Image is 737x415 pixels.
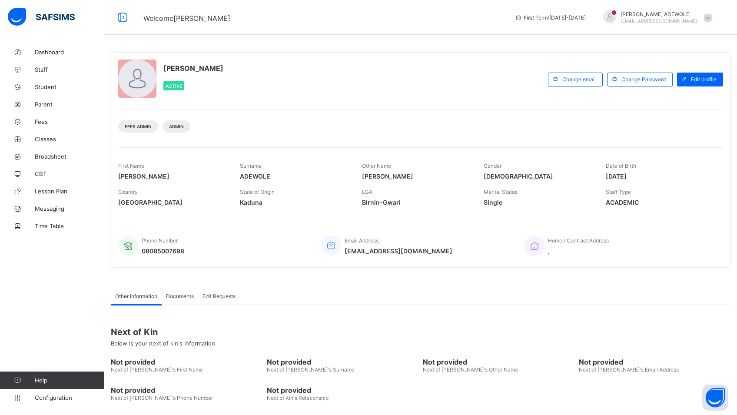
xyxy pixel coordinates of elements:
[515,14,586,21] span: session/term information
[423,358,574,366] span: Not provided
[240,189,275,195] span: State of Origin
[35,394,104,401] span: Configuration
[118,173,227,180] span: [PERSON_NAME]
[579,358,730,366] span: Not provided
[606,173,714,180] span: [DATE]
[621,76,666,83] span: Change Password
[484,199,592,206] span: Single
[169,124,184,129] span: Admin
[362,163,391,169] span: Other Name
[267,395,329,401] span: Next of Kin's Relationship
[118,163,144,169] span: First Name
[423,366,518,373] span: Next of [PERSON_NAME]'s Other Name
[240,173,349,180] span: ADEWOLE
[240,199,349,206] span: Kaduna
[111,366,203,373] span: Next of [PERSON_NAME]'s First Name
[35,83,104,90] span: Student
[267,358,418,366] span: Not provided
[142,237,178,244] span: Phone Number
[484,173,592,180] span: [DEMOGRAPHIC_DATA]
[362,199,471,206] span: Birnin-Gwari
[111,358,262,366] span: Not provided
[606,199,714,206] span: ACADEMIC
[35,153,104,160] span: Broadsheet
[345,247,452,255] span: [EMAIL_ADDRESS][DOMAIN_NAME]
[115,293,157,299] span: Other Information
[606,189,631,195] span: Staff Type
[267,366,355,373] span: Next of [PERSON_NAME]'s Surname
[362,189,372,195] span: LGA
[166,83,182,89] span: Active
[143,14,230,23] span: Welcome [PERSON_NAME]
[621,18,697,23] span: [EMAIL_ADDRESS][DOMAIN_NAME]
[691,76,717,83] span: Edit profile
[579,366,679,373] span: Next of [PERSON_NAME]'s Email Address
[702,385,728,411] button: Open asap
[118,189,138,195] span: Country
[548,247,609,255] span: ,
[240,163,262,169] span: Surname
[35,118,104,125] span: Fees
[111,340,215,347] span: Below is your next of kin's Information
[111,395,213,401] span: Next of [PERSON_NAME]'s Phone Number
[111,386,262,395] span: Not provided
[35,170,104,177] span: CBT
[35,222,104,229] span: Time Table
[484,163,501,169] span: Gender
[35,101,104,108] span: Parent
[35,377,104,384] span: Help
[345,237,378,244] span: Email Address
[621,11,697,17] span: [PERSON_NAME] ADEWOLE
[362,173,471,180] span: [PERSON_NAME]
[548,237,609,244] span: Home / Contract Address
[606,163,636,169] span: Date of Birth
[125,124,152,129] span: Fees Admin
[562,76,596,83] span: Change email
[8,8,75,26] img: safsims
[594,10,716,25] div: OLUBUNMIADEWOLE
[35,66,104,73] span: Staff
[35,49,104,56] span: Dashboard
[267,386,418,395] span: Not provided
[166,293,194,299] span: Documents
[142,247,184,255] span: 08085007698
[203,293,236,299] span: Edit Requests
[35,205,104,212] span: Messaging
[35,136,104,143] span: Classes
[118,199,227,206] span: [GEOGRAPHIC_DATA]
[163,64,223,73] span: [PERSON_NAME]
[484,189,518,195] span: Marital Status
[111,327,730,337] span: Next of Kin
[35,188,104,195] span: Lesson Plan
